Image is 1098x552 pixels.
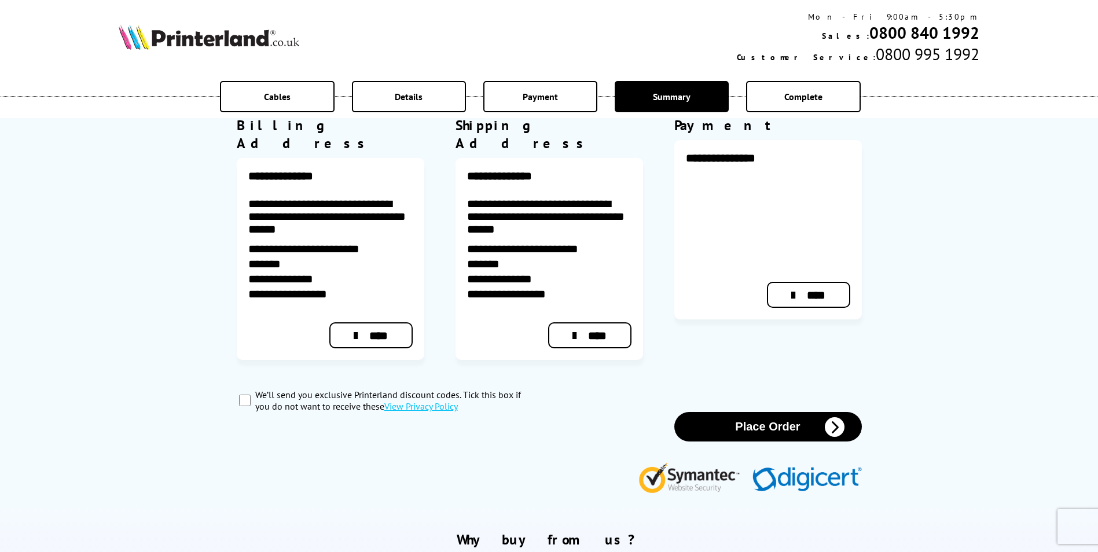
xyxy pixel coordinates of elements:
[255,389,537,412] label: We’ll send you exclusive Printerland discount codes. Tick this box if you do not want to receive ...
[674,116,862,134] div: Payment
[237,116,424,152] div: Billing Address
[876,43,979,65] span: 0800 995 1992
[674,412,862,441] button: Place Order
[752,467,862,493] img: Digicert
[869,22,979,43] a: 0800 840 1992
[264,91,291,102] span: Cables
[456,116,643,152] div: Shipping Address
[638,460,748,493] img: Symantec Website Security
[384,400,458,412] a: modal_privacy
[523,91,558,102] span: Payment
[737,12,979,22] div: Mon - Fri 9:00am - 5:30pm
[395,91,423,102] span: Details
[822,31,869,41] span: Sales:
[119,531,979,549] h2: Why buy from us?
[737,52,876,62] span: Customer Service:
[784,91,822,102] span: Complete
[119,24,299,50] img: Printerland Logo
[653,91,691,102] span: Summary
